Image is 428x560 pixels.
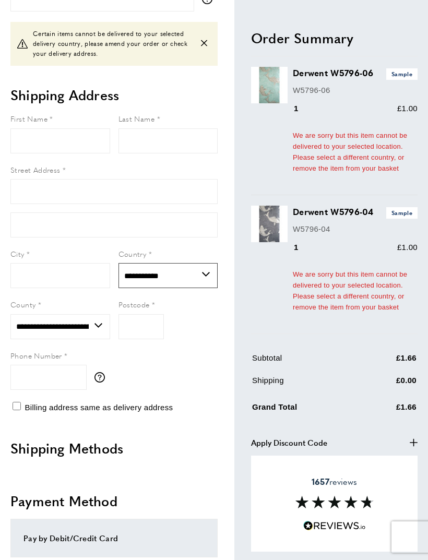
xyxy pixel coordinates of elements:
[386,68,418,79] span: Sample
[366,352,417,372] td: £1.66
[118,248,147,259] span: Country
[33,29,192,59] span: Certain items cannot be delivered to your selected delivery country, please amend your order or c...
[25,403,173,412] span: Billing address same as delivery address
[251,206,288,242] img: Derwent W5796-04
[293,67,418,79] h3: Derwent W5796-06
[293,269,418,313] div: We are sorry but this item cannot be delivered to your selected location. Please select a differe...
[366,399,417,421] td: £1.66
[10,164,61,175] span: Street Address
[10,350,62,361] span: Phone Number
[118,299,150,309] span: Postcode
[252,374,365,395] td: Shipping
[10,86,218,104] h2: Shipping Address
[293,102,313,115] div: 1
[94,372,110,383] button: More information
[252,399,365,421] td: Grand Total
[252,352,365,372] td: Subtotal
[293,241,313,254] div: 1
[10,439,218,458] h2: Shipping Methods
[10,492,218,510] h2: Payment Method
[251,436,327,449] span: Apply Discount Code
[251,67,288,103] img: Derwent W5796-06
[13,402,21,410] input: Billing address same as delivery address
[23,532,205,544] div: Pay by Debit/Credit Card
[397,104,418,113] span: £1.00
[312,475,329,487] strong: 1657
[10,248,25,259] span: City
[293,130,418,174] div: We are sorry but this item cannot be delivered to your selected location. Please select a differe...
[293,206,418,218] h3: Derwent W5796-04
[251,28,418,47] h2: Order Summary
[293,84,418,96] p: W5796-06
[397,243,418,252] span: £1.00
[303,521,366,531] img: Reviews.io 5 stars
[312,476,357,487] span: reviews
[386,207,418,218] span: Sample
[118,113,155,124] span: Last Name
[293,223,418,235] p: W5796-04
[10,299,35,309] span: County
[295,496,374,508] img: Reviews section
[366,374,417,395] td: £0.00
[10,113,47,124] span: First Name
